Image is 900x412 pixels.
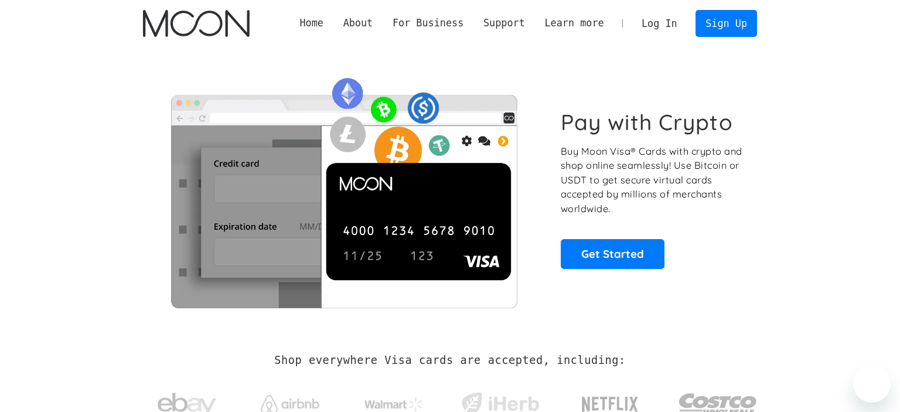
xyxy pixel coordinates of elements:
a: Get Started [561,239,664,268]
div: Support [483,16,525,30]
div: About [343,16,373,30]
div: Learn more [535,16,614,30]
iframe: Button to launch messaging window [853,365,891,403]
p: Buy Moon Visa® Cards with crypto and shop online seamlessly! Use Bitcoin or USDT to get secure vi... [561,144,744,216]
img: Moon Logo [143,10,249,37]
img: Walmart [364,397,423,411]
div: Learn more [544,16,604,30]
div: For Business [393,16,463,30]
a: Log In [632,11,687,36]
a: Sign Up [696,10,756,36]
div: Support [473,16,534,30]
a: Home [290,16,333,30]
div: About [333,16,383,30]
h1: Pay with Crypto [561,109,733,135]
div: For Business [383,16,473,30]
img: Moon Cards let you spend your crypto anywhere Visa is accepted. [143,70,544,308]
a: home [143,10,249,37]
h2: Shop everywhere Visa cards are accepted, including: [274,354,625,367]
